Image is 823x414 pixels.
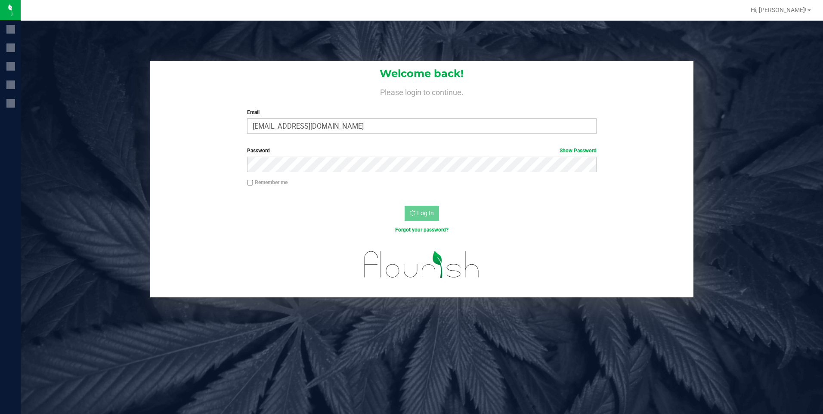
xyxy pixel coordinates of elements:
[354,243,490,287] img: flourish_logo.svg
[247,148,270,154] span: Password
[150,68,694,79] h1: Welcome back!
[247,180,253,186] input: Remember me
[247,108,597,116] label: Email
[247,179,288,186] label: Remember me
[395,227,449,233] a: Forgot your password?
[150,86,694,96] h4: Please login to continue.
[560,148,597,154] a: Show Password
[417,210,434,216] span: Log In
[751,6,807,13] span: Hi, [PERSON_NAME]!
[405,206,439,221] button: Log In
